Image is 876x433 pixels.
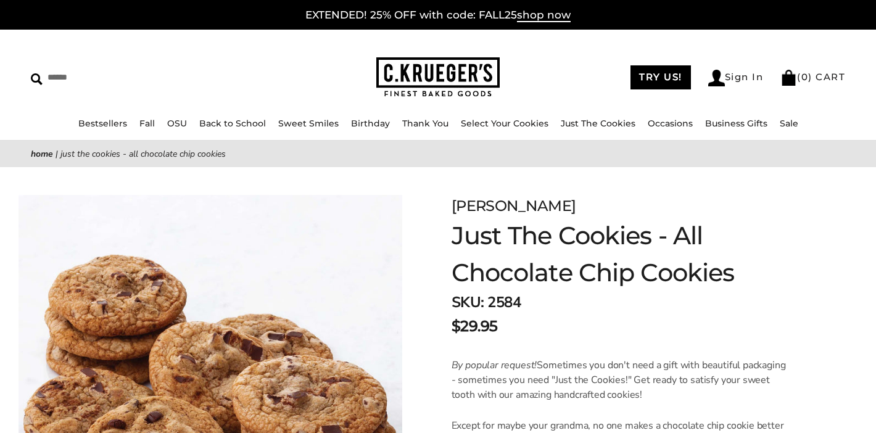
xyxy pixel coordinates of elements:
[60,148,226,160] span: Just The Cookies - All Chocolate Chip Cookies
[139,118,155,129] a: Fall
[561,118,635,129] a: Just The Cookies
[452,358,789,402] p: Sometimes you don't need a gift with beautiful packaging - sometimes you need "Just the Cookies!"...
[31,147,845,161] nav: breadcrumbs
[801,71,809,83] span: 0
[31,73,43,85] img: Search
[402,118,448,129] a: Thank You
[705,118,767,129] a: Business Gifts
[31,68,221,87] input: Search
[278,118,339,129] a: Sweet Smiles
[452,315,498,337] span: $29.95
[487,292,521,312] span: 2584
[78,118,127,129] a: Bestsellers
[780,118,798,129] a: Sale
[305,9,571,22] a: EXTENDED! 25% OFF with code: FALL25shop now
[452,358,537,372] em: By popular request!
[630,65,691,89] a: TRY US!
[780,70,797,86] img: Bag
[452,195,814,217] div: [PERSON_NAME]
[452,292,484,312] strong: SKU:
[517,9,571,22] span: shop now
[351,118,390,129] a: Birthday
[167,118,187,129] a: OSU
[56,148,58,160] span: |
[376,57,500,97] img: C.KRUEGER'S
[780,71,845,83] a: (0) CART
[708,70,725,86] img: Account
[452,217,814,291] h1: Just The Cookies - All Chocolate Chip Cookies
[708,70,764,86] a: Sign In
[199,118,266,129] a: Back to School
[648,118,693,129] a: Occasions
[461,118,548,129] a: Select Your Cookies
[31,148,53,160] a: Home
